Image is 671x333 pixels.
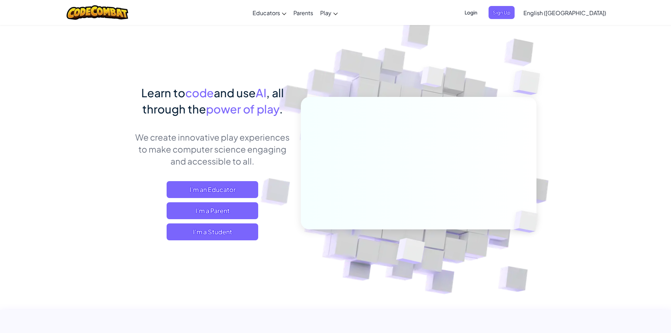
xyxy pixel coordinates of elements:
button: Login [460,6,481,19]
a: Play [317,3,341,22]
img: Overlap cubes [379,223,442,282]
span: Educators [253,9,280,17]
img: Overlap cubes [499,53,560,112]
p: We create innovative play experiences to make computer science engaging and accessible to all. [135,131,290,167]
img: Overlap cubes [407,53,458,105]
button: Sign Up [489,6,515,19]
a: Educators [249,3,290,22]
span: code [185,86,214,100]
span: English ([GEOGRAPHIC_DATA]) [523,9,606,17]
span: Play [320,9,331,17]
a: Parents [290,3,317,22]
span: AI [256,86,266,100]
a: English ([GEOGRAPHIC_DATA]) [520,3,610,22]
a: I'm an Educator [167,181,258,198]
span: power of play [206,102,279,116]
span: Learn to [141,86,185,100]
img: Overlap cubes [502,196,554,247]
span: and use [214,86,256,100]
img: CodeCombat logo [67,5,128,20]
button: I'm a Student [167,223,258,240]
a: I'm a Parent [167,202,258,219]
span: . [279,102,283,116]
